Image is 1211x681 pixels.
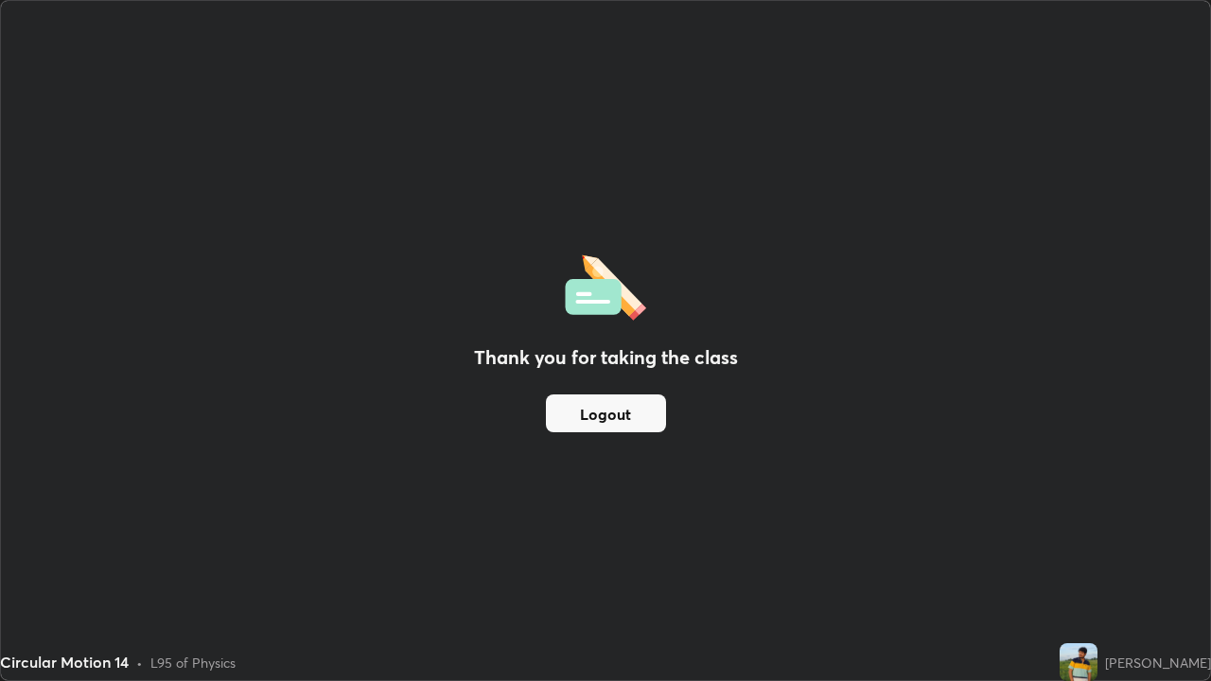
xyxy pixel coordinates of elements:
h2: Thank you for taking the class [474,343,738,372]
div: [PERSON_NAME] [1105,653,1211,672]
img: 8e643a8bb0a54ee8a6804a29abf37fd7.jpg [1060,643,1097,681]
img: offlineFeedback.1438e8b3.svg [565,249,646,321]
button: Logout [546,394,666,432]
div: • [136,653,143,672]
div: L95 of Physics [150,653,236,672]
